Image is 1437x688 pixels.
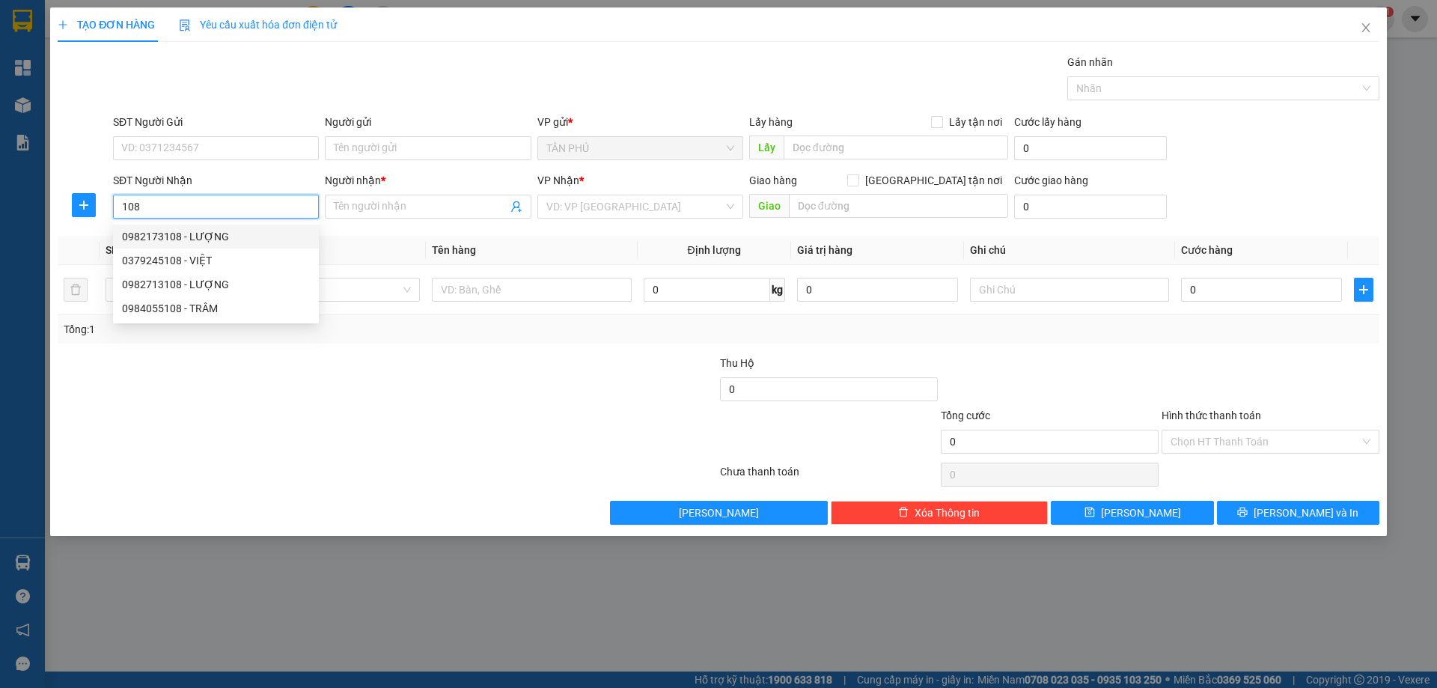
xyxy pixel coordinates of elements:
span: Khác [230,278,411,301]
span: [PERSON_NAME] [1101,505,1181,521]
input: Cước giao hàng [1014,195,1167,219]
span: Thu Hộ [720,357,754,369]
button: delete [64,278,88,302]
span: TẠO ĐƠN HÀNG [58,19,155,31]
div: 0982713108 - LƯỢNG [122,276,310,293]
span: [GEOGRAPHIC_DATA] tận nơi [859,172,1008,189]
img: icon [179,19,191,31]
span: Yêu cầu xuất hóa đơn điện tử [179,19,337,31]
span: save [1084,507,1095,519]
span: user-add [510,201,522,213]
button: plus [1354,278,1373,302]
span: plus [73,199,95,211]
span: [PERSON_NAME] [679,505,759,521]
span: Xóa Thông tin [915,505,980,521]
input: 0 [797,278,958,302]
span: close [1360,22,1372,34]
input: Dọc đường [789,194,1008,218]
div: 0379245108 - VIỆT [113,249,319,273]
button: deleteXóa Thông tin [831,501,1049,525]
input: Ghi Chú [970,278,1169,302]
span: Giá trị hàng [797,244,852,256]
button: printer[PERSON_NAME] và In [1217,501,1379,525]
span: Lấy tận nơi [943,114,1008,130]
div: Người gửi [325,114,531,130]
span: Tổng cước [941,410,990,421]
span: plus [1355,284,1373,296]
span: VP Nhận [537,174,579,186]
input: Dọc đường [784,136,1008,159]
span: kg [770,278,785,302]
input: VD: Bàn, Ghế [432,278,631,302]
span: Giao hàng [749,174,797,186]
div: VP gửi [537,114,743,130]
span: printer [1237,507,1248,519]
span: [PERSON_NAME] và In [1254,505,1358,521]
label: Gán nhãn [1067,56,1113,68]
span: Giao [749,194,789,218]
div: Tổng: 1 [64,321,555,338]
label: Cước giao hàng [1014,174,1088,186]
span: Định lượng [688,244,741,256]
input: Cước lấy hàng [1014,136,1167,160]
th: Ghi chú [964,236,1175,265]
button: Close [1345,7,1387,49]
div: 0982713108 - LƯỢNG [113,273,319,296]
span: Cước hàng [1181,244,1233,256]
label: Hình thức thanh toán [1162,410,1261,421]
div: SĐT Người Gửi [113,114,319,130]
div: 0982173108 - LƯỢNG [113,225,319,249]
div: Chưa thanh toán [718,463,939,490]
div: 0984055108 - TRÂM [122,300,310,317]
span: plus [58,19,68,30]
span: Lấy [749,136,784,159]
button: plus [72,193,96,217]
div: 0379245108 - VIỆT [122,252,310,269]
span: Tên hàng [432,244,476,256]
label: Cước lấy hàng [1014,116,1081,128]
span: delete [898,507,909,519]
span: Lấy hàng [749,116,793,128]
div: Người nhận [325,172,531,189]
div: SĐT Người Nhận [113,172,319,189]
div: 0984055108 - TRÂM [113,296,319,320]
button: save[PERSON_NAME] [1051,501,1213,525]
div: 0982173108 - LƯỢNG [122,228,310,245]
button: [PERSON_NAME] [610,501,828,525]
span: TÂN PHÚ [546,137,734,159]
span: SL [106,244,118,256]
